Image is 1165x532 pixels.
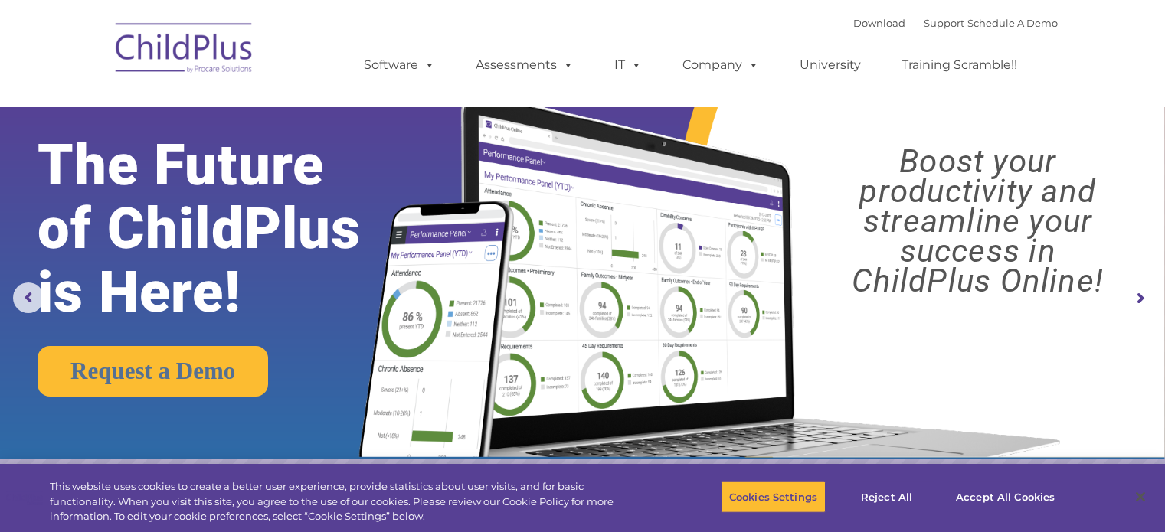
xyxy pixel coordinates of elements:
[108,12,261,89] img: ChildPlus by Procare Solutions
[349,50,450,80] a: Software
[947,481,1063,513] button: Accept All Cookies
[805,146,1150,295] rs-layer: Boost your productivity and streamline your success in ChildPlus Online!
[38,133,410,324] rs-layer: The Future of ChildPlus is Here!
[967,17,1058,29] a: Schedule A Demo
[784,50,876,80] a: University
[886,50,1032,80] a: Training Scramble!!
[460,50,589,80] a: Assessments
[1124,480,1157,514] button: Close
[924,17,964,29] a: Support
[839,481,934,513] button: Reject All
[667,50,774,80] a: Company
[721,481,826,513] button: Cookies Settings
[50,479,641,524] div: This website uses cookies to create a better user experience, provide statistics about user visit...
[853,17,905,29] a: Download
[38,346,268,397] a: Request a Demo
[599,50,657,80] a: IT
[853,17,1058,29] font: |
